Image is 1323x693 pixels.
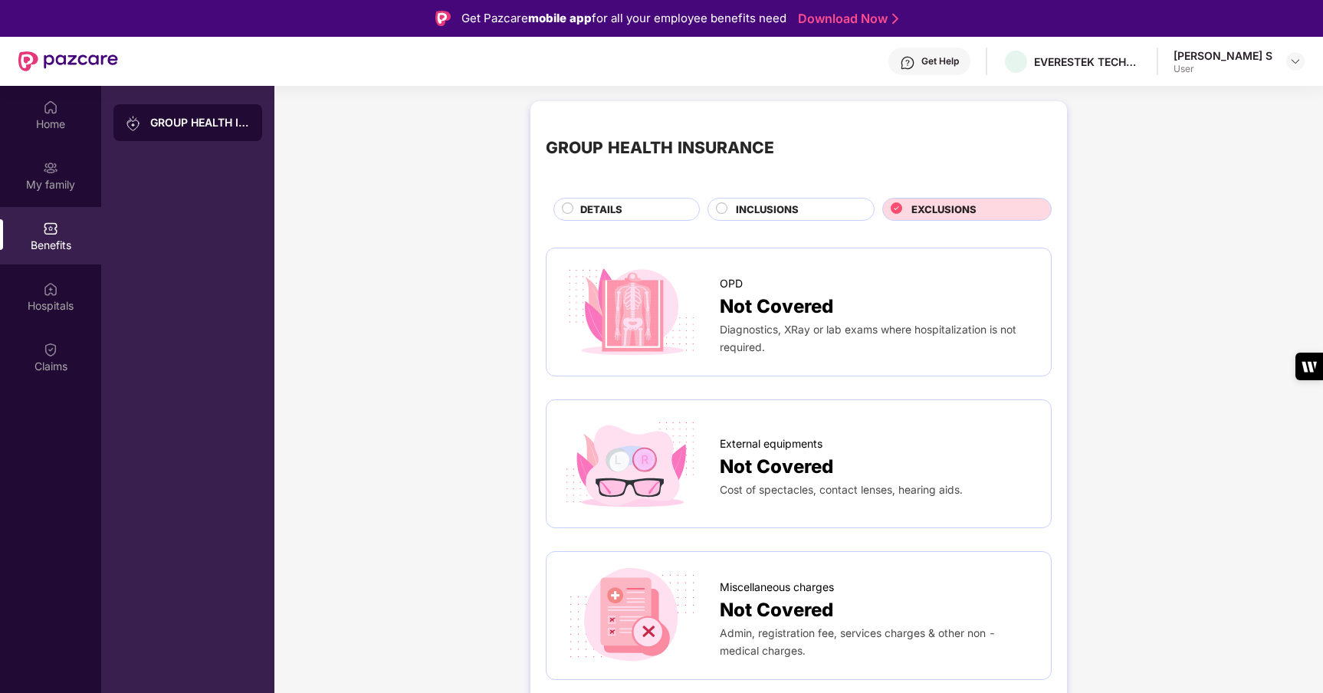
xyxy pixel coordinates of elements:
a: Download Now [798,11,894,27]
span: Diagnostics, XRay or lab exams where hospitalization is not required. [720,324,1016,353]
img: icon [562,264,701,360]
span: Not Covered [720,452,833,481]
span: Not Covered [720,292,833,321]
img: svg+xml;base64,PHN2ZyBpZD0iSGVscC0zMngzMiIgeG1sbnM9Imh0dHA6Ly93d3cudzMub3JnLzIwMDAvc3ZnIiB3aWR0aD... [900,55,915,71]
img: Logo [435,11,451,26]
div: GROUP HEALTH INSURANCE [150,115,250,130]
div: Get Pazcare for all your employee benefits need [461,9,786,28]
div: Get Help [921,55,959,67]
span: Cost of spectacles, contact lenses, hearing aids. [720,484,963,496]
img: svg+xml;base64,PHN2ZyB3aWR0aD0iMjAiIGhlaWdodD0iMjAiIHZpZXdCb3g9IjAgMCAyMCAyMCIgZmlsbD0ibm9uZSIgeG... [43,160,58,176]
div: User [1174,63,1272,75]
img: svg+xml;base64,PHN2ZyBpZD0iSG9tZSIgeG1sbnM9Imh0dHA6Ly93d3cudzMub3JnLzIwMDAvc3ZnIiB3aWR0aD0iMjAiIG... [43,100,58,115]
strong: mobile app [528,11,592,25]
span: EXCLUSIONS [911,202,977,218]
div: [PERSON_NAME] S [1174,48,1272,63]
span: OPD [720,275,743,292]
span: External equipments [720,435,822,452]
img: Stroke [892,11,898,27]
img: New Pazcare Logo [18,51,118,71]
div: GROUP HEALTH INSURANCE [546,135,774,160]
img: svg+xml;base64,PHN2ZyBpZD0iQ2xhaW0iIHhtbG5zPSJodHRwOi8vd3d3LnczLm9yZy8yMDAwL3N2ZyIgd2lkdGg9IjIwIi... [43,342,58,357]
img: svg+xml;base64,PHN2ZyBpZD0iRHJvcGRvd24tMzJ4MzIiIHhtbG5zPSJodHRwOi8vd3d3LnczLm9yZy8yMDAwL3N2ZyIgd2... [1289,55,1302,67]
img: svg+xml;base64,PHN2ZyBpZD0iSG9zcGl0YWxzIiB4bWxucz0iaHR0cDovL3d3dy53My5vcmcvMjAwMC9zdmciIHdpZHRoPS... [43,281,58,297]
span: DETAILS [580,202,622,218]
span: INCLUSIONS [736,202,799,218]
img: icon [562,567,701,664]
span: Not Covered [720,596,833,625]
div: EVERESTEK TECHNOSOFT SOLUTIONS PRIVATE LIMITED [1034,54,1141,69]
span: Miscellaneous charges [720,579,834,596]
img: svg+xml;base64,PHN2ZyB3aWR0aD0iMjAiIGhlaWdodD0iMjAiIHZpZXdCb3g9IjAgMCAyMCAyMCIgZmlsbD0ibm9uZSIgeG... [126,116,141,131]
span: Admin, registration fee, services charges & other non - medical charges. [720,627,996,657]
img: icon [562,415,701,512]
img: svg+xml;base64,PHN2ZyBpZD0iQmVuZWZpdHMiIHhtbG5zPSJodHRwOi8vd3d3LnczLm9yZy8yMDAwL3N2ZyIgd2lkdGg9Ij... [43,221,58,236]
